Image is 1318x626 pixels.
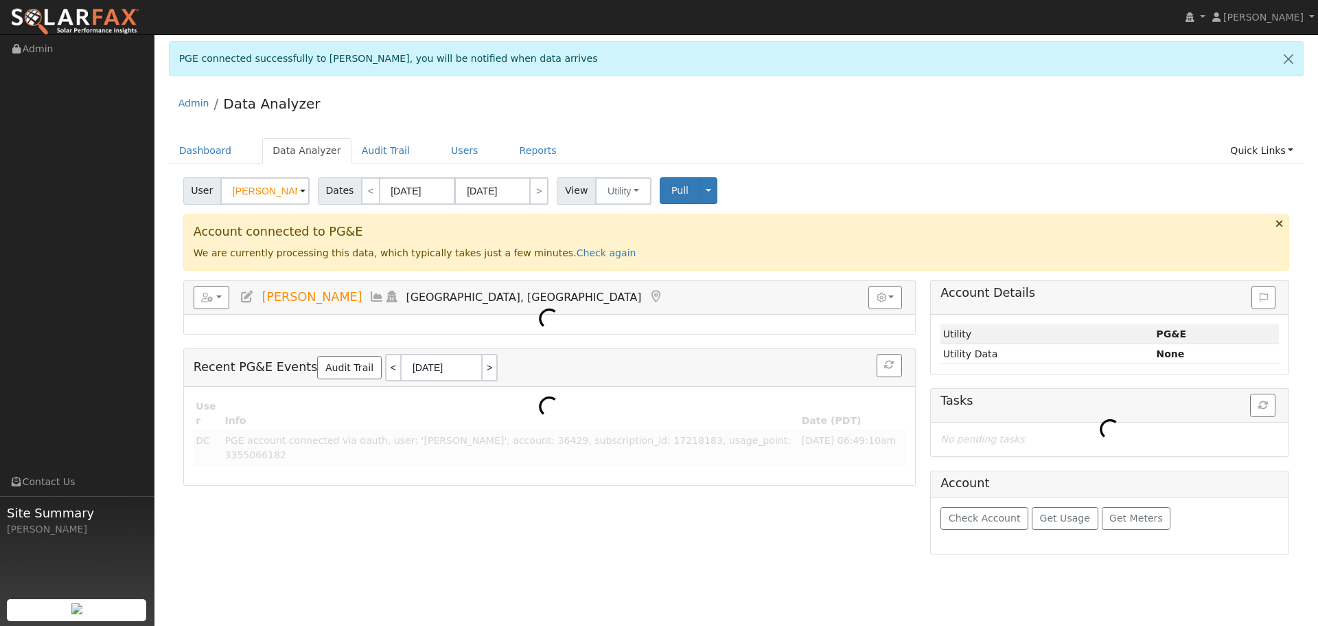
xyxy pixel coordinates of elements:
[194,225,1280,239] h3: Account connected to PG&E
[949,513,1021,524] span: Check Account
[1251,286,1275,309] button: Issue History
[169,138,242,164] a: Dashboard
[940,476,989,490] h5: Account
[671,185,689,196] span: Pull
[369,290,384,304] a: Multi-Series Graph
[1250,394,1275,417] button: Refresh
[940,324,1154,344] td: Utility
[262,138,351,164] a: Data Analyzer
[1032,507,1098,530] button: Get Usage
[940,507,1028,530] button: Check Account
[1223,12,1304,23] span: [PERSON_NAME]
[361,177,380,205] a: <
[385,354,400,381] a: <
[1102,507,1171,530] button: Get Meters
[71,603,82,614] img: retrieve
[223,96,320,112] a: Data Analyzer
[577,247,636,258] a: Check again
[1156,328,1186,339] strong: ID: 17218183, authorized: 08/25/25
[940,286,1279,300] h5: Account Details
[660,177,700,204] button: Pull
[509,138,567,164] a: Reports
[240,290,255,304] a: Edit User (36076)
[194,354,905,381] h5: Recent PG&E Events
[557,177,596,205] span: View
[877,354,902,377] button: Refresh
[317,356,381,379] a: Audit Trail
[7,504,147,522] span: Site Summary
[1274,42,1303,76] a: Close
[940,344,1154,364] td: Utility Data
[183,214,1290,271] div: We are currently processing this data, which typically takes just a few minutes.
[529,177,548,205] a: >
[940,394,1279,408] h5: Tasks
[169,41,1304,76] div: PGE connected successfully to [PERSON_NAME], you will be notified when data arrives
[262,290,362,304] span: [PERSON_NAME]
[7,522,147,537] div: [PERSON_NAME]
[406,291,642,304] span: [GEOGRAPHIC_DATA], [GEOGRAPHIC_DATA]
[351,138,420,164] a: Audit Trail
[1109,513,1163,524] span: Get Meters
[648,290,663,304] a: Map
[595,177,651,205] button: Utility
[10,8,139,36] img: SolarFax
[1156,348,1184,359] strong: None
[183,177,221,205] span: User
[318,177,362,205] span: Dates
[483,354,498,381] a: >
[1220,138,1304,164] a: Quick Links
[384,290,400,304] a: Login As (last Never)
[178,98,209,109] a: Admin
[1040,513,1090,524] span: Get Usage
[220,177,310,205] input: Select a User
[441,138,489,164] a: Users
